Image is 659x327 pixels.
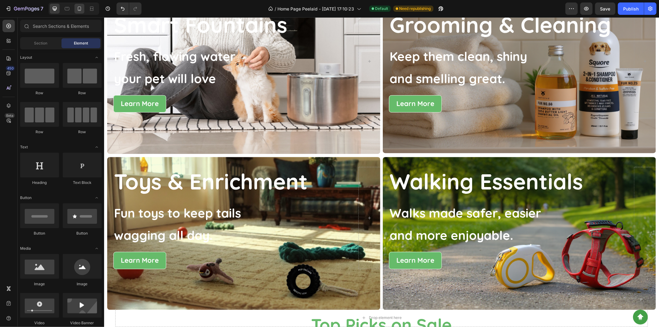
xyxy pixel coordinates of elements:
div: Video Banner [63,320,102,326]
span: Home Page Peelaid - [DATE] 17:10:23 [278,6,354,12]
button: Save [595,2,615,15]
div: Text Block [63,180,102,185]
a: Learn More [285,235,338,252]
div: Video [20,320,59,326]
span: Save [600,6,610,11]
div: Row [63,129,102,135]
button: <p>Button</p> [529,292,544,307]
span: Default [375,6,388,11]
h2: Toys & Enrichment [9,150,244,179]
h2: Walking Essentials [285,150,520,179]
p: Fun toys to keep tails wagging all day. [10,185,244,229]
a: Learn More [9,78,62,95]
div: Button [20,231,59,236]
span: / [275,6,277,12]
span: Section [34,40,48,46]
a: Learn More [285,78,338,95]
button: 7 [2,2,46,15]
div: Beta [5,113,15,118]
p: Walks made safer, easier and more enjoyable. [285,185,519,229]
span: Media [20,246,31,251]
p: Learn More [17,80,55,93]
span: Toggle open [92,142,102,152]
span: Need republishing [399,6,431,11]
div: Row [63,90,102,96]
div: Image [63,281,102,287]
div: Publish [623,6,639,12]
div: 450 [6,66,15,71]
span: Toggle open [92,53,102,62]
button: Publish [618,2,644,15]
input: Search Sections & Elements [20,20,102,32]
span: Element [74,40,88,46]
div: Row [20,129,59,135]
div: Undo/Redo [116,2,142,15]
span: Button [20,195,32,201]
div: Row [20,90,59,96]
div: Heading [20,180,59,185]
iframe: Design area [104,17,659,327]
p: Learn More [17,237,55,249]
p: Learn More [292,237,330,249]
div: Image [20,281,59,287]
p: Keep them clean, shiny and smelling great. [285,28,519,72]
a: Learn More [9,235,62,252]
span: Toggle open [92,244,102,253]
p: Learn More [292,80,330,93]
span: Text [20,144,28,150]
p: 7 [40,5,43,12]
span: Layout [20,55,32,60]
div: Button [63,231,102,236]
p: Fresh, flowing water your pet will love [10,28,244,72]
span: Toggle open [92,193,102,203]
